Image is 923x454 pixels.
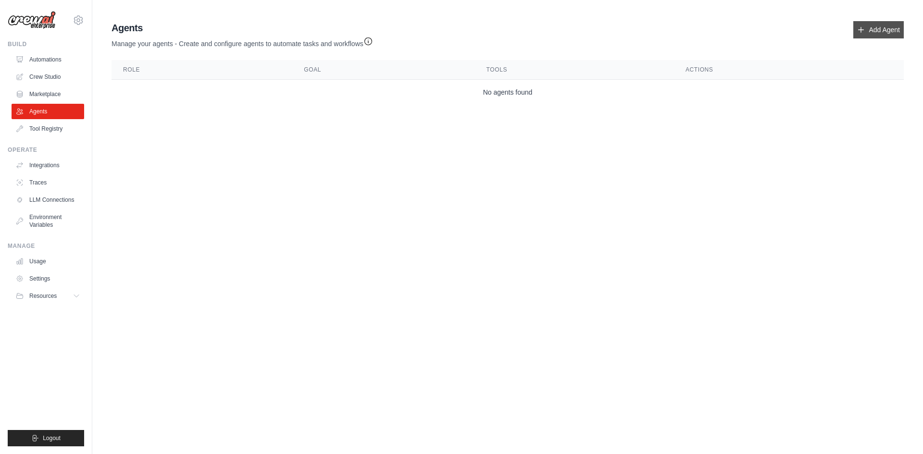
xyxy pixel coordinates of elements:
p: Manage your agents - Create and configure agents to automate tasks and workflows [112,35,373,49]
th: Goal [292,60,474,80]
a: Agents [12,104,84,119]
div: Manage [8,242,84,250]
a: Traces [12,175,84,190]
th: Actions [674,60,904,80]
a: Integrations [12,158,84,173]
a: Tool Registry [12,121,84,136]
img: Logo [8,11,56,29]
a: LLM Connections [12,192,84,208]
span: Logout [43,434,61,442]
td: No agents found [112,80,904,105]
a: Crew Studio [12,69,84,85]
a: Add Agent [853,21,904,38]
th: Tools [475,60,674,80]
a: Environment Variables [12,209,84,233]
a: Automations [12,52,84,67]
span: Resources [29,292,57,300]
h2: Agents [112,21,373,35]
div: Operate [8,146,84,154]
a: Settings [12,271,84,286]
th: Role [112,60,292,80]
div: Build [8,40,84,48]
a: Marketplace [12,86,84,102]
button: Logout [8,430,84,446]
a: Usage [12,254,84,269]
button: Resources [12,288,84,304]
